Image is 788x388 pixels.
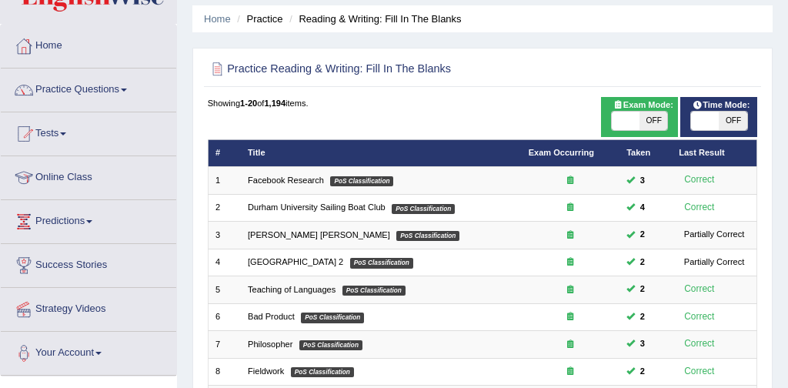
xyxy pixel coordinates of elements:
[204,13,231,25] a: Home
[635,337,649,351] span: You can still take this question
[607,99,678,112] span: Exam Mode:
[679,309,720,325] div: Correct
[1,156,176,195] a: Online Class
[208,331,241,358] td: 7
[1,69,176,107] a: Practice Questions
[529,202,613,214] div: Exam occurring question
[635,174,649,188] span: You can still take this question
[719,112,746,130] span: OFF
[1,332,176,370] a: Your Account
[392,204,455,214] em: PoS Classification
[248,285,336,294] a: Teaching of Languages
[240,99,257,108] b: 1-20
[529,366,613,378] div: Exam occurring question
[639,112,667,130] span: OFF
[299,340,362,350] em: PoS Classification
[248,176,324,185] a: Facebook Research
[679,364,720,380] div: Correct
[248,366,284,376] a: Fieldwork
[248,312,295,321] a: Bad Product
[1,244,176,283] a: Success Stories
[529,229,613,242] div: Exam occurring question
[601,97,678,137] div: Show exams occurring in exams
[635,310,649,324] span: You can still take this question
[248,202,386,212] a: Durham University Sailing Boat Club
[679,256,750,269] div: Partially Correct
[679,336,720,352] div: Correct
[248,257,343,266] a: [GEOGRAPHIC_DATA] 2
[619,139,672,166] th: Taken
[1,288,176,326] a: Strategy Videos
[208,249,241,276] td: 4
[1,112,176,151] a: Tests
[396,231,459,241] em: PoS Classification
[291,367,354,377] em: PoS Classification
[1,200,176,239] a: Predictions
[208,59,549,79] h2: Practice Reading & Writing: Fill In The Blanks
[679,228,750,242] div: Partially Correct
[264,99,285,108] b: 1,194
[529,284,613,296] div: Exam occurring question
[350,258,413,268] em: PoS Classification
[635,201,649,215] span: You can still take this question
[1,25,176,63] a: Home
[248,339,292,349] a: Philosopher
[208,97,758,109] div: Showing of items.
[208,139,241,166] th: #
[208,194,241,221] td: 2
[635,256,649,269] span: You can still take this question
[529,311,613,323] div: Exam occurring question
[241,139,522,166] th: Title
[208,167,241,194] td: 1
[679,172,720,188] div: Correct
[679,200,720,216] div: Correct
[529,175,613,187] div: Exam occurring question
[672,139,757,166] th: Last Result
[687,99,755,112] span: Time Mode:
[208,358,241,385] td: 8
[635,365,649,379] span: You can still take this question
[301,313,364,323] em: PoS Classification
[233,12,282,26] li: Practice
[208,222,241,249] td: 3
[285,12,461,26] li: Reading & Writing: Fill In The Blanks
[342,286,406,296] em: PoS Classification
[679,282,720,297] div: Correct
[635,283,649,296] span: You can still take this question
[330,176,393,186] em: PoS Classification
[635,228,649,242] span: You can still take this question
[529,339,613,351] div: Exam occurring question
[208,276,241,303] td: 5
[248,230,390,239] a: [PERSON_NAME] [PERSON_NAME]
[208,303,241,330] td: 6
[529,256,613,269] div: Exam occurring question
[529,148,594,157] a: Exam Occurring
